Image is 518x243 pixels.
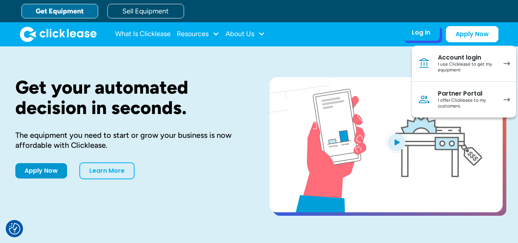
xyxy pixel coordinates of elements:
a: Partner PortalI offer Clicklease to my customers. [412,82,516,117]
a: Apply Now [15,163,67,179]
div: Resources [177,26,219,42]
div: Account login [438,54,496,61]
img: Blue play button logo on a light blue circular background [386,131,407,153]
a: Get Equipment [21,4,98,18]
div: Partner Portal [438,90,496,98]
img: Revisit consent button [9,223,20,235]
div: I offer Clicklease to my customers. [438,98,496,109]
a: Account loginI use Clicklease to get my equipment [412,46,516,82]
h1: Get your automated decision in seconds. [15,77,245,118]
div: About Us [225,26,265,42]
div: Log In [412,29,430,36]
img: Clicklease logo [20,26,97,42]
img: arrow [503,61,510,66]
nav: Log In [412,46,516,117]
div: I use Clicklease to get my equipment [438,61,496,73]
a: Learn More [79,162,135,179]
div: The equipment you need to start or grow your business is now affordable with Clicklease. [15,130,245,150]
img: arrow [503,98,510,102]
a: What Is Clicklease [115,26,171,42]
img: Bank icon [418,57,430,69]
a: Apply Now [446,26,498,42]
a: home [20,26,97,42]
a: Sell Equipment [107,4,184,18]
img: Person icon [418,93,430,106]
button: Consent Preferences [9,223,20,235]
a: open lightbox [270,77,503,212]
